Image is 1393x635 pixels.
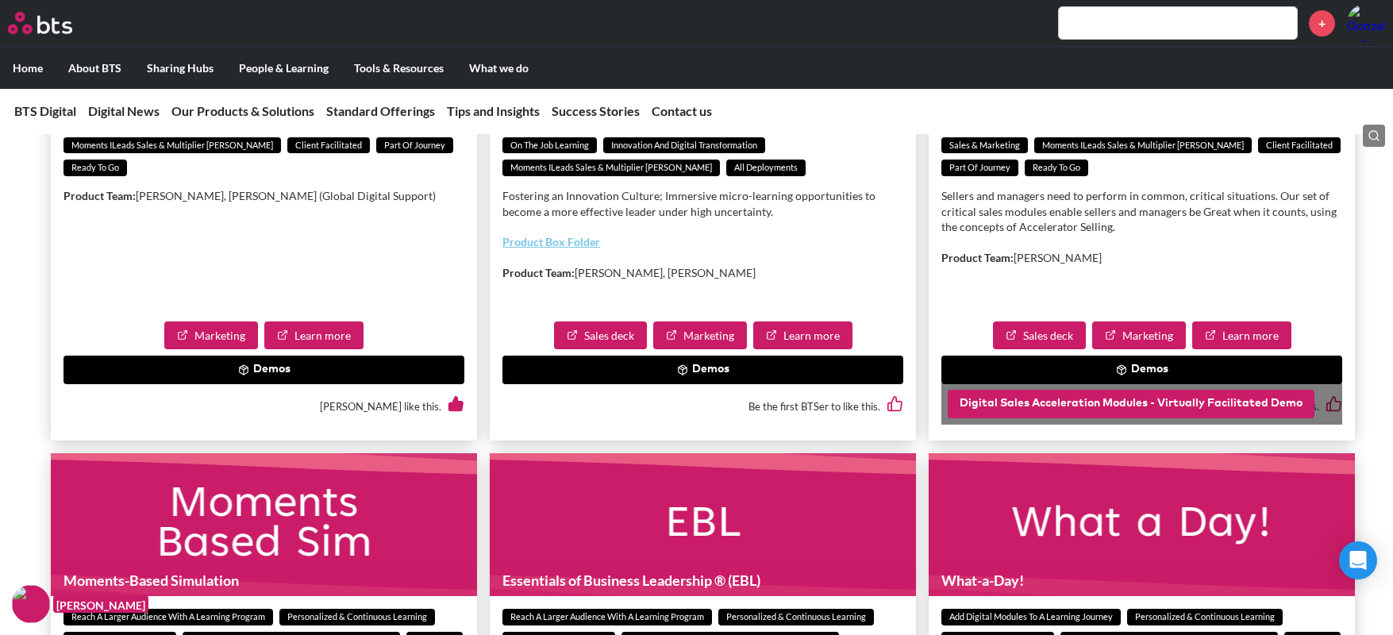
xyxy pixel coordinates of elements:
[1347,4,1385,42] a: Profile
[8,12,72,34] img: BTS Logo
[941,188,1342,235] p: Sellers and managers need to perform in common, critical situations. Our set of critical sales mo...
[1258,137,1341,154] span: Client facilitated
[63,160,127,176] span: Ready to go
[1092,321,1186,350] a: Marketing
[171,103,314,118] a: Our Products & Solutions
[502,265,903,281] p: [PERSON_NAME], [PERSON_NAME]
[134,48,226,89] label: Sharing Hubs
[490,565,916,596] h1: Essentials of Business Leadership ® (EBL)
[941,609,1121,625] span: Add Digital Modules to a Learning Journey
[603,137,765,154] span: Innovation and Digital Transformation
[376,137,453,154] span: Part of Journey
[941,356,1342,384] button: Demos
[63,609,273,625] span: Reach a Larger Audience With a Learning Program
[447,103,540,118] a: Tips and Insights
[287,137,370,154] span: Client facilitated
[1347,4,1385,42] img: Gonzalo Ortega
[718,609,874,625] span: Personalized & Continuous Learning
[502,160,720,176] span: Moments iLeads Sales & Multiplier [PERSON_NAME]
[63,188,464,204] p: [PERSON_NAME], [PERSON_NAME] (Global Digital Support)
[929,565,1355,596] h1: What-a-Day!
[941,137,1028,154] span: Sales & Marketing
[726,160,806,176] span: All deployments
[12,585,50,623] img: F
[941,251,1014,264] strong: Product Team:
[993,321,1086,350] a: Sales deck
[502,137,597,154] span: On The Job Learning
[753,321,852,350] a: Learn more
[53,595,148,614] figcaption: [PERSON_NAME]
[326,103,435,118] a: Standard Offerings
[63,189,136,202] strong: Product Team:
[653,321,747,350] a: Marketing
[1192,321,1291,350] a: Learn more
[279,609,435,625] span: Personalized & Continuous Learning
[8,12,102,34] a: Go home
[341,48,456,89] label: Tools & Resources
[502,384,903,428] div: Be the first BTSer to like this.
[502,235,600,248] a: Product Box Folder
[14,103,76,118] a: BTS Digital
[552,103,640,118] a: Success Stories
[948,390,1314,418] button: Digital Sales Acceleration Modules - Virtually Facilitated Demo
[1127,609,1283,625] span: Personalized & Continuous Learning
[502,356,903,384] button: Demos
[1025,160,1088,176] span: Ready to go
[554,321,647,350] a: Sales deck
[264,321,364,350] a: Learn more
[502,266,575,279] strong: Product Team:
[941,250,1342,266] p: [PERSON_NAME]
[1034,137,1252,154] span: Moments iLeads Sales & Multiplier [PERSON_NAME]
[56,48,134,89] label: About BTS
[88,103,160,118] a: Digital News
[164,321,258,350] a: Marketing
[63,137,281,154] span: Moments iLeads Sales & Multiplier [PERSON_NAME]
[226,48,341,89] label: People & Learning
[502,609,712,625] span: Reach a Larger Audience With a Learning Program
[652,103,712,118] a: Contact us
[51,565,477,596] h1: Moments-Based Simulation
[1339,541,1377,579] div: Open Intercom Messenger
[63,384,464,428] div: [PERSON_NAME] like this.
[63,356,464,384] button: Demos
[456,48,541,89] label: What we do
[502,188,903,219] p: Fostering an Innovation Culture; Immersive micro-learning opportunities to become a more effectiv...
[1309,10,1335,37] a: +
[941,160,1018,176] span: Part of Journey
